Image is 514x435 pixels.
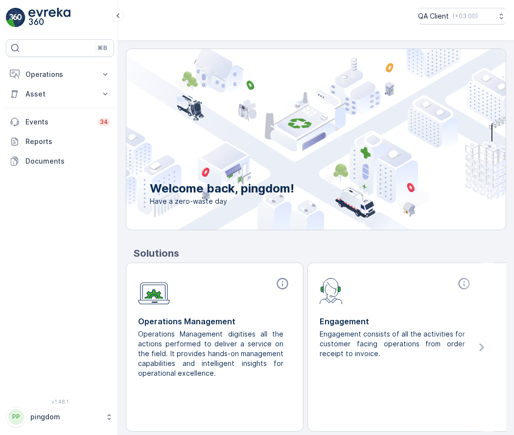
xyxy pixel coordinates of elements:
img: logo_light-DOdMpM7g.png [28,8,70,27]
button: QA Client(+03:00) [418,8,506,24]
p: ( +03:00 ) [453,12,478,20]
span: Have a zero-waste day [150,196,294,206]
a: Reports [6,132,114,151]
p: Operations Management [138,315,291,327]
p: Engagement [320,315,473,327]
p: Events [25,117,92,127]
p: Welcome back, pingdom! [150,181,294,196]
p: Reports [25,137,110,146]
img: module-icon [138,277,170,305]
img: logo [6,8,25,27]
p: Engagement consists of all the activities for customer facing operations from order receipt to in... [320,329,465,359]
p: 34 [100,118,108,126]
p: Documents [25,156,110,166]
p: pingdom [30,412,100,422]
div: PP [8,409,24,425]
a: Documents [6,151,114,171]
img: city illustration [82,49,506,230]
button: Asset [6,84,114,104]
p: Operations Management digitises all the actions performed to deliver a service on the field. It p... [138,329,283,378]
span: v 1.48.1 [6,399,114,405]
a: Events34 [6,112,114,132]
p: ⌘B [97,44,107,52]
button: Operations [6,65,114,84]
p: Solutions [134,246,506,261]
p: QA Client [418,11,449,21]
p: Operations [25,70,94,79]
img: module-icon [320,277,343,304]
p: Asset [25,89,94,99]
button: PPpingdom [6,407,114,427]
